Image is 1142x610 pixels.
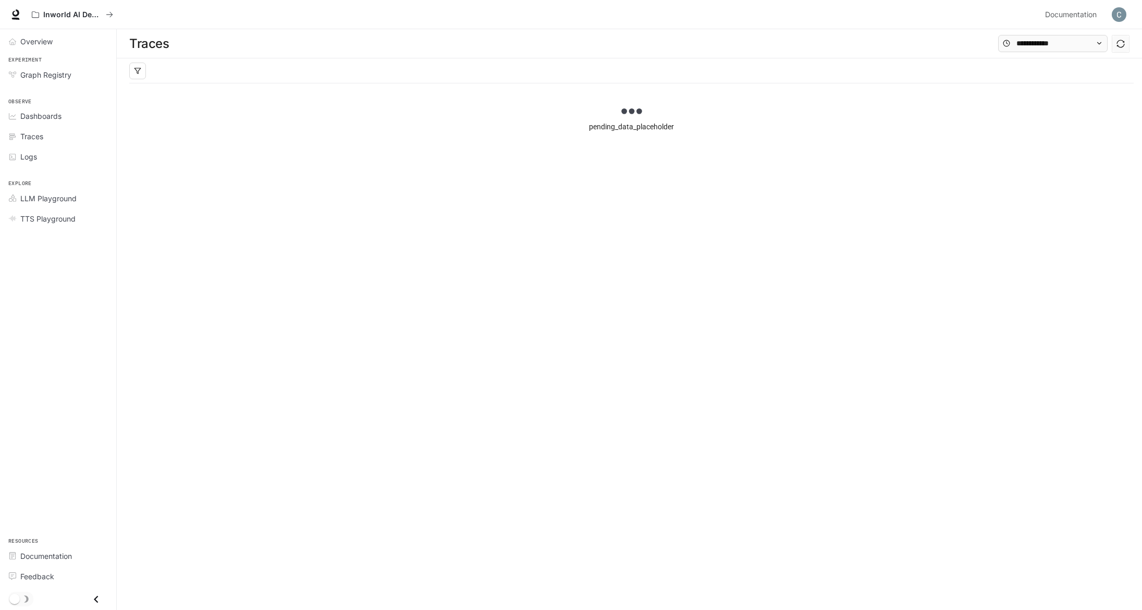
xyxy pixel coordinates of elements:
span: Documentation [1045,8,1097,21]
a: TTS Playground [4,210,112,228]
span: Feedback [20,571,54,582]
button: User avatar [1109,4,1129,25]
a: LLM Playground [4,189,112,208]
span: LLM Playground [20,193,77,204]
span: Logs [20,151,37,162]
h1: Traces [129,33,169,54]
a: Feedback [4,567,112,585]
span: Overview [20,36,53,47]
span: sync [1116,40,1125,48]
span: TTS Playground [20,213,76,224]
a: Logs [4,148,112,166]
a: Graph Registry [4,66,112,84]
img: User avatar [1112,7,1126,22]
button: Close drawer [84,589,108,610]
span: Dashboards [20,111,62,121]
a: Documentation [4,547,112,565]
p: Inworld AI Demos [43,10,102,19]
span: Traces [20,131,43,142]
a: Traces [4,127,112,145]
button: All workspaces [27,4,118,25]
a: Overview [4,32,112,51]
a: Dashboards [4,107,112,125]
article: pending_data_placeholder [589,121,674,132]
a: Documentation [1041,4,1104,25]
span: Documentation [20,551,72,562]
span: Graph Registry [20,69,71,80]
span: Dark mode toggle [9,593,20,604]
